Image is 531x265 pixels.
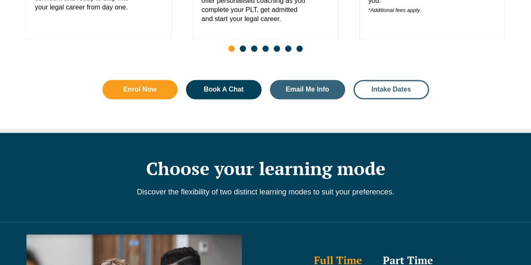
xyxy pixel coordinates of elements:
[228,45,235,52] span: Go to slide 1
[26,158,505,179] h2: Choose your learning mode
[186,80,262,99] a: Book A Chat
[285,45,291,52] span: Go to slide 6
[251,45,257,52] span: Go to slide 3
[240,45,246,52] span: Go to slide 2
[296,45,303,52] span: Go to slide 7
[123,86,157,93] span: Enrol Now
[286,86,329,93] span: Email Me Info
[204,86,243,93] span: Book A Chat
[262,45,269,52] span: Go to slide 4
[26,187,505,197] p: Discover the flexibility of two distinct learning modes to suit your preferences.
[353,80,429,99] a: Intake Dates
[371,86,411,93] span: Intake Dates
[102,80,178,99] a: Enrol Now
[270,80,345,99] a: Email Me Info
[274,45,280,52] span: Go to slide 5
